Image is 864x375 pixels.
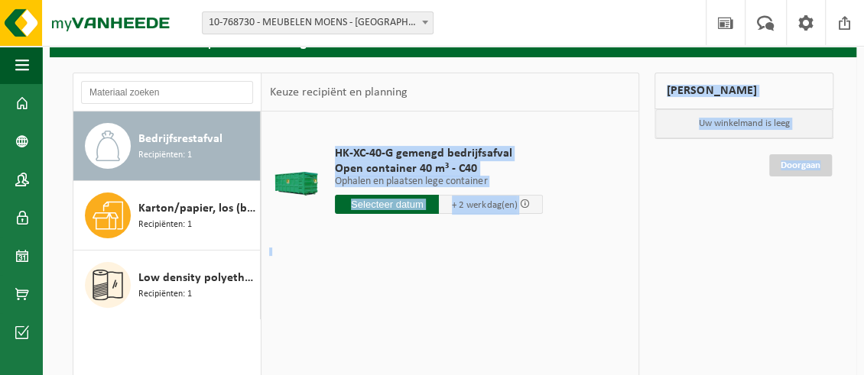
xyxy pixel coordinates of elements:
div: Keuze recipiënt en planning [261,73,414,112]
input: Selecteer datum [335,195,439,214]
p: Ophalen en plaatsen lege container [335,176,543,187]
p: Uw winkelmand is leeg [655,109,833,138]
span: Recipiënten: 1 [138,218,192,232]
span: Open container 40 m³ - C40 [335,161,543,176]
input: Materiaal zoeken [81,81,253,104]
span: HK-XC-40-G gemengd bedrijfsafval [335,146,543,161]
div: [PERSON_NAME] [654,73,833,109]
span: Low density polyethyleen (LDPE) folie, los, gekleurd [138,269,256,287]
span: Recipiënten: 1 [138,287,192,302]
button: Low density polyethyleen (LDPE) folie, los, gekleurd Recipiënten: 1 [73,251,261,319]
button: Karton/papier, los (bedrijven) Recipiënten: 1 [73,181,261,251]
a: Doorgaan [769,154,832,176]
span: + 2 werkdag(en) [452,200,517,210]
span: 10-768730 - MEUBELEN MOENS - LONDERZEEL [203,12,433,34]
button: Bedrijfsrestafval Recipiënten: 1 [73,112,261,181]
span: Karton/papier, los (bedrijven) [138,199,256,218]
span: Recipiënten: 1 [138,148,192,163]
span: 10-768730 - MEUBELEN MOENS - LONDERZEEL [202,11,434,34]
span: Bedrijfsrestafval [138,130,222,148]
